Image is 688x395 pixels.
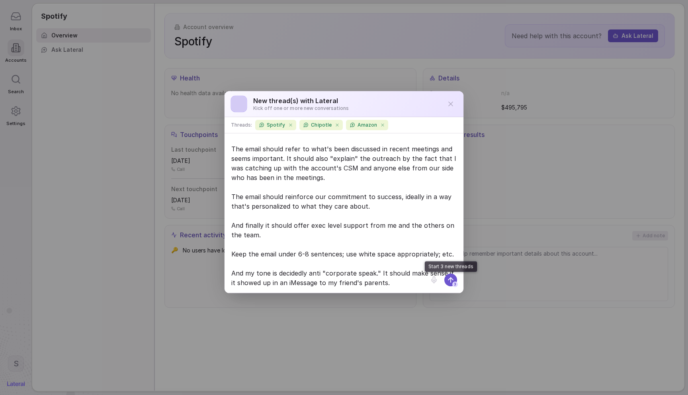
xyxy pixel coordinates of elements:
[428,264,473,270] p: Start 3 new threads
[311,122,331,128] span: Chipotle
[267,122,285,128] span: Spotify
[253,105,349,111] span: Kick off one or more new conversations
[253,96,349,106] span: New thread(s) with Lateral
[225,134,463,292] textarea: Please write an email to this account. The purpose of this email is to have an executive-level to...
[444,274,457,286] button: 3
[231,122,252,128] span: Threads:
[454,281,456,287] span: 3
[358,122,377,128] span: Amazon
